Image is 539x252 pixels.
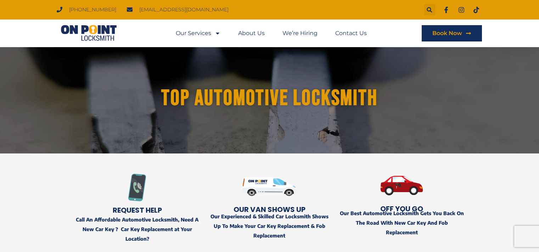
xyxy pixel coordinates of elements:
[75,207,200,214] h2: Request Help
[422,25,482,41] a: Book Now
[123,174,151,201] img: Call for Emergency Locksmith Services Help in Coquitlam Tri-cities
[432,30,462,36] span: Book Now
[137,5,229,15] span: [EMAIL_ADDRESS][DOMAIN_NAME]
[242,164,297,209] img: Automotive Locksmith 1
[282,25,318,41] a: We’re Hiring
[75,215,200,244] p: Call An Affordable Automotive Locksmith, Need A New Car Key ? Car Key Replacement at Your Location?
[339,208,464,237] p: Our Best Automotive Locksmith Gets You Back On The Road With New Car Key And Fob Replacement
[339,164,464,207] img: Automotive Locksmith 2
[176,25,220,41] a: Our Services
[71,87,468,110] h1: Top Automotive Locksmith
[424,4,435,15] div: Search
[176,25,367,41] nav: Menu
[238,25,265,41] a: About Us
[67,5,116,15] span: [PHONE_NUMBER]
[335,25,367,41] a: Contact Us
[339,205,464,212] h2: Off You Go
[207,212,332,241] p: Our Experienced & Skilled Car Locksmith Shows Up To Make Your Car Key Replacement & Fob Replacement
[207,206,332,213] h2: OUR VAN Shows Up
